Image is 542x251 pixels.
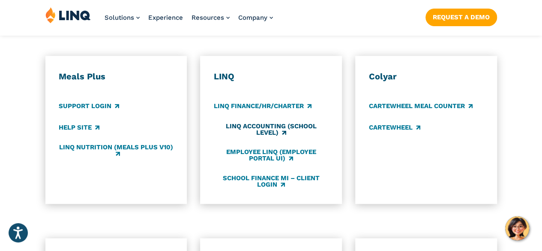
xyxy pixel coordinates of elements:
[105,14,140,21] a: Solutions
[45,7,91,23] img: LINQ | K‑12 Software
[505,216,529,240] button: Hello, have a question? Let’s chat.
[59,71,173,82] h3: Meals Plus
[59,123,99,132] a: Help Site
[59,102,119,111] a: Support Login
[105,14,134,21] span: Solutions
[214,123,328,137] a: LINQ Accounting (school level)
[148,14,183,21] a: Experience
[214,174,328,188] a: School Finance MI – Client Login
[238,14,273,21] a: Company
[59,144,173,158] a: LINQ Nutrition (Meals Plus v10)
[369,102,473,111] a: CARTEWHEEL Meal Counter
[105,7,273,35] nav: Primary Navigation
[238,14,267,21] span: Company
[192,14,224,21] span: Resources
[214,71,328,82] h3: LINQ
[369,71,483,82] h3: Colyar
[425,9,497,26] a: Request a Demo
[214,102,311,111] a: LINQ Finance/HR/Charter
[192,14,230,21] a: Resources
[369,123,420,132] a: CARTEWHEEL
[214,148,328,163] a: Employee LINQ (Employee Portal UI)
[425,7,497,26] nav: Button Navigation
